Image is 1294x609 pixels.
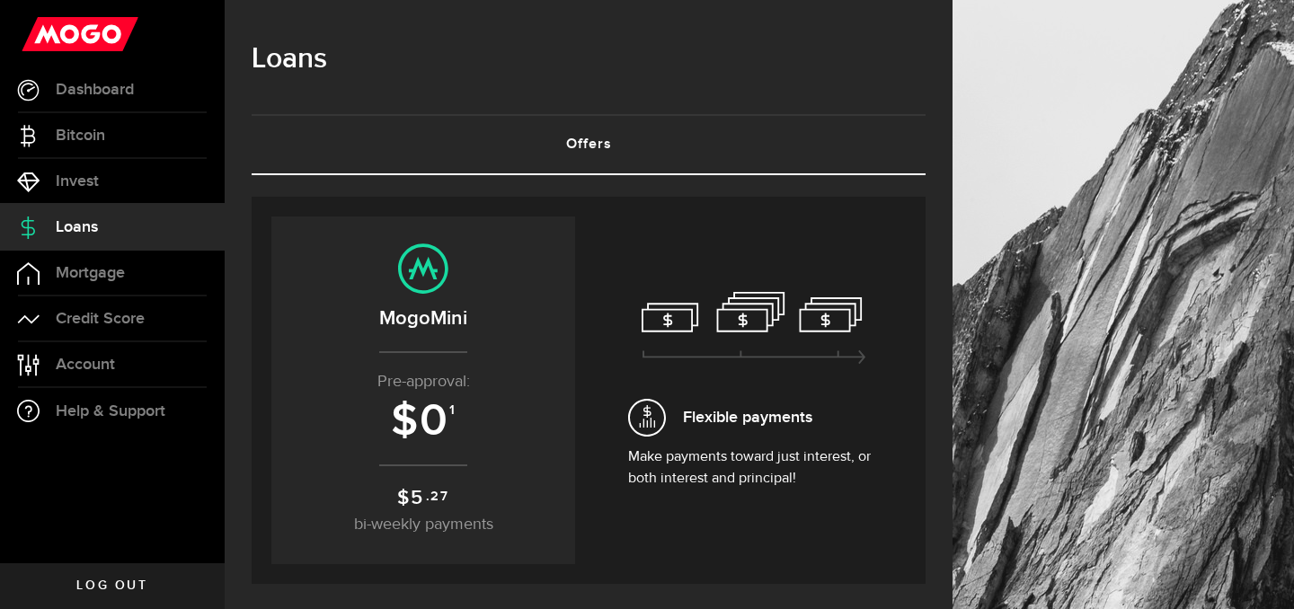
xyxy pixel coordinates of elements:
[56,357,115,373] span: Account
[289,370,557,394] p: Pre-approval:
[628,446,880,490] p: Make payments toward just interest, or both interest and principal!
[252,114,926,175] ul: Tabs Navigation
[683,405,812,429] span: Flexible payments
[289,304,557,333] h2: MogoMini
[411,486,424,510] span: 5
[449,402,456,419] sup: 1
[56,219,98,235] span: Loans
[56,128,105,144] span: Bitcoin
[391,394,420,448] span: $
[397,486,411,510] span: $
[252,116,926,173] a: Offers
[56,82,134,98] span: Dashboard
[252,36,926,83] h1: Loans
[426,487,449,507] sup: .27
[76,579,147,592] span: Log out
[354,516,493,533] span: bi-weekly payments
[56,265,125,281] span: Mortgage
[1219,534,1294,609] iframe: LiveChat chat widget
[56,311,145,327] span: Credit Score
[56,173,99,190] span: Invest
[56,403,165,419] span: Help & Support
[420,394,449,448] span: 0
